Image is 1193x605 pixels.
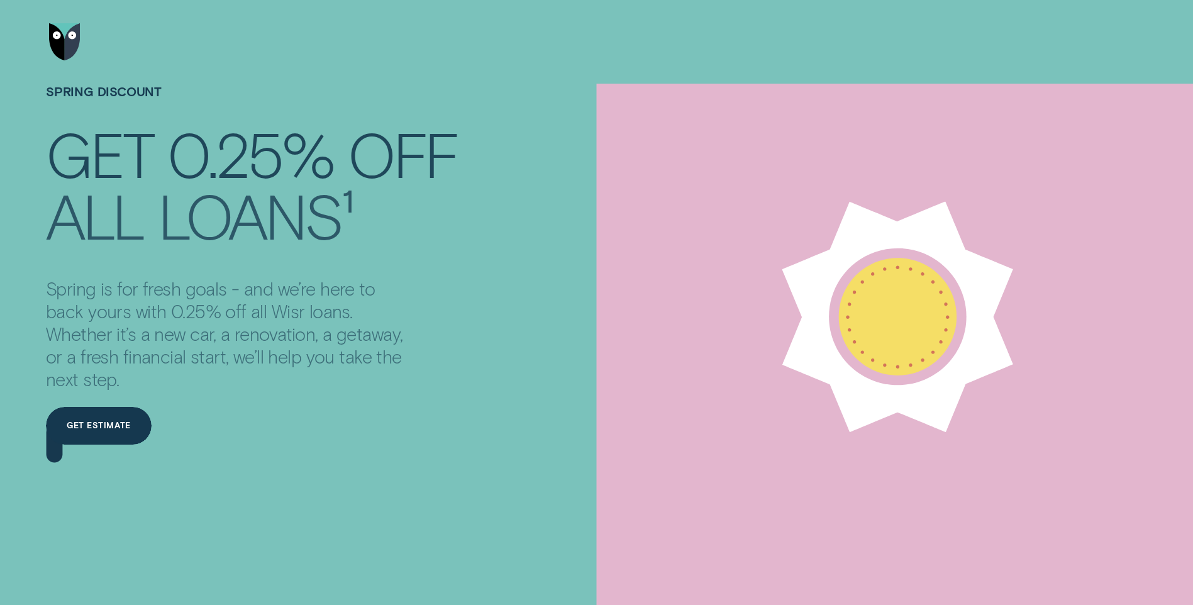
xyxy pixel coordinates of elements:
div: 0.25% [167,125,334,183]
div: all [46,186,144,245]
h1: SPRING DISCOUNT [46,84,458,123]
p: Spring is for fresh goals - and we’re here to back yours with 0.25% off all Wisr loans. Whether i... [46,277,408,390]
h4: Get 0.25% off all loans [46,121,458,238]
div: Get [46,125,153,183]
a: Get estimate [46,407,152,445]
img: Wisr [49,23,80,61]
div: off [348,125,458,183]
div: loans¹ [158,186,353,245]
